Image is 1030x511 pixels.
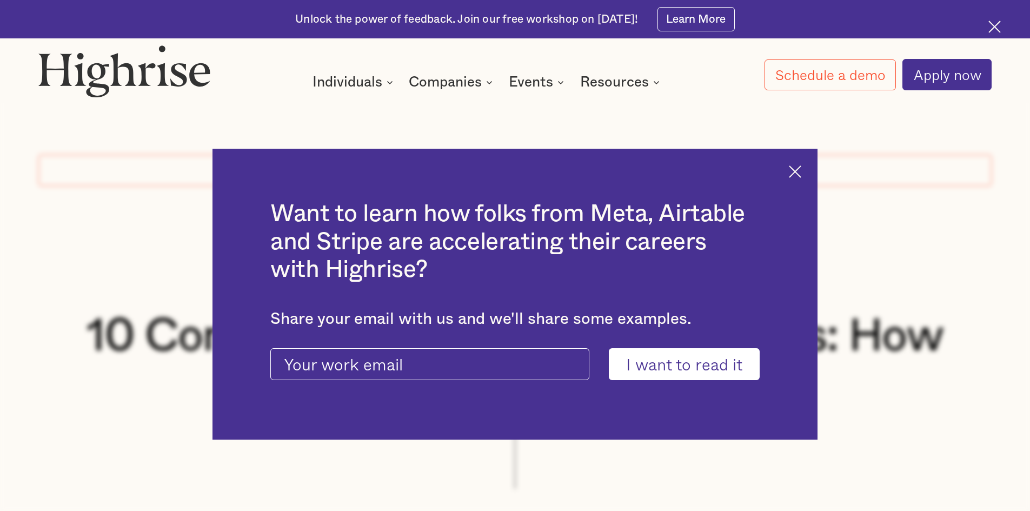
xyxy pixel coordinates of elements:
[789,165,801,178] img: Cross icon
[409,76,496,89] div: Companies
[295,12,638,27] div: Unlock the power of feedback. Join our free workshop on [DATE]!
[313,76,396,89] div: Individuals
[313,76,382,89] div: Individuals
[38,45,210,97] img: Highrise logo
[509,76,567,89] div: Events
[409,76,482,89] div: Companies
[509,76,553,89] div: Events
[270,200,760,284] h2: Want to learn how folks from Meta, Airtable and Stripe are accelerating their careers with Highrise?
[657,7,735,31] a: Learn More
[609,348,760,381] input: I want to read it
[270,348,760,381] form: current-ascender-blog-article-modal-form
[270,348,589,381] input: Your work email
[902,59,992,90] a: Apply now
[580,76,663,89] div: Resources
[765,59,896,90] a: Schedule a demo
[988,21,1001,33] img: Cross icon
[580,76,649,89] div: Resources
[270,310,760,329] div: Share your email with us and we'll share some examples.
